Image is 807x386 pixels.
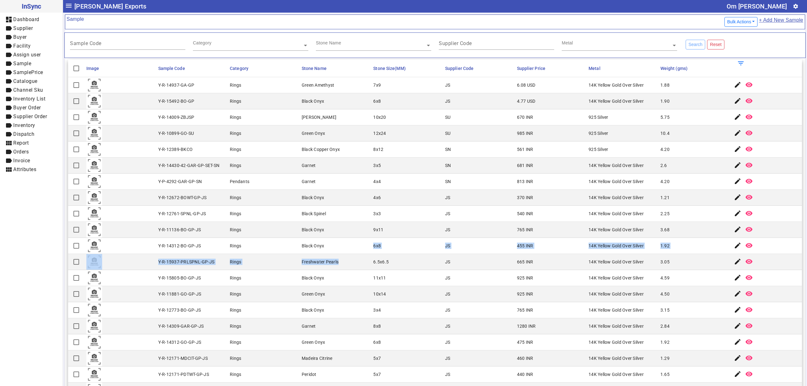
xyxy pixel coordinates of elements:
span: Supplier [13,25,33,31]
mat-icon: edit [734,113,741,121]
div: 2.84 [660,323,670,329]
div: Stone Name [316,40,341,46]
div: 455 INR [517,243,533,249]
div: Garnet [302,162,316,169]
div: 665 INR [517,259,533,265]
div: 670 INR [517,114,533,120]
div: JS [445,275,450,281]
mat-icon: remove_red_eye [745,81,753,89]
mat-icon: remove_red_eye [745,274,753,281]
div: JS [445,243,450,249]
mat-icon: edit [734,274,741,281]
mat-icon: edit [734,338,741,346]
img: comingsoon.png [86,77,102,93]
div: Y-R-12773-BO-GP-JS [158,307,201,313]
div: Green Onyx [302,339,325,345]
div: Black Copper Onyx [302,146,340,153]
mat-icon: settings [793,3,798,9]
span: Supplier Price [517,66,545,71]
div: Black Onyx [302,307,324,313]
div: Rings [230,130,241,136]
mat-icon: edit [734,306,741,314]
div: 3.68 [660,227,670,233]
div: 1.21 [660,194,670,201]
mat-icon: remove_red_eye [745,290,753,297]
mat-icon: label [5,25,13,32]
div: Om [PERSON_NAME] [727,1,787,11]
div: 10.4 [660,130,670,136]
div: 3.15 [660,307,670,313]
div: JS [445,339,450,345]
div: Rings [230,339,241,345]
mat-icon: remove_red_eye [745,97,753,105]
img: comingsoon.png [86,286,102,302]
img: comingsoon.png [86,109,102,125]
div: Rings [230,98,241,104]
div: JS [445,259,450,265]
mat-icon: remove_red_eye [745,193,753,201]
div: 4.50 [660,291,670,297]
div: 3x3 [373,210,381,217]
div: Black Onyx [302,194,324,201]
mat-icon: edit [734,97,741,105]
mat-icon: label [5,130,13,138]
img: comingsoon.png [86,158,102,173]
mat-icon: remove_red_eye [745,226,753,233]
div: 985 INR [517,130,533,136]
mat-icon: edit [734,322,741,330]
img: comingsoon.png [86,238,102,254]
mat-icon: label [5,122,13,129]
mat-icon: remove_red_eye [745,354,753,362]
div: 5x7 [373,355,381,361]
mat-icon: label [5,86,13,94]
mat-icon: remove_red_eye [745,338,753,346]
div: Y-R-15492-BO-GP [158,98,194,104]
mat-icon: remove_red_eye [745,145,753,153]
div: Y-P-4292-GAR-GP-SN [158,178,202,185]
div: 1.90 [660,98,670,104]
div: 4.59 [660,275,670,281]
div: 14K Yellow Gold Over Silver [589,371,644,377]
img: comingsoon.png [86,366,102,382]
div: Rings [230,82,241,88]
div: 14K Yellow Gold Over Silver [589,98,644,104]
img: comingsoon.png [86,302,102,318]
div: Y-R-12761-SPNL-GP-JS [158,210,206,217]
div: Green Onyx [302,130,325,136]
div: 14K Yellow Gold Over Silver [589,259,644,265]
div: JS [445,194,450,201]
div: Y-R-15937-PRLSPNL-GP-JS [158,259,215,265]
mat-icon: remove_red_eye [745,210,753,217]
div: SU [445,130,451,136]
div: Rings [230,210,241,217]
span: Channel Sku [13,87,43,93]
span: Facility [13,43,31,49]
div: 14K Yellow Gold Over Silver [589,162,644,169]
div: 14K Yellow Gold Over Silver [589,355,644,361]
div: 4x4 [373,178,381,185]
span: Buyer Order [13,105,41,111]
img: comingsoon.png [86,174,102,189]
span: [PERSON_NAME] Exports [74,1,146,11]
div: 14K Yellow Gold Over Silver [589,178,644,185]
div: 440 INR [517,371,533,377]
div: 14K Yellow Gold Over Silver [589,210,644,217]
div: Black Onyx [302,243,324,249]
div: Green Amethyst [302,82,334,88]
div: 5x7 [373,371,381,377]
img: comingsoon.png [86,125,102,141]
mat-icon: edit [734,226,741,233]
div: Y-R-14309-GAR-GP-JS [158,323,204,329]
img: comingsoon.png [86,270,102,286]
mat-icon: edit [734,258,741,265]
img: comingsoon.png [86,141,102,157]
div: Y-R-14430-42-GAR-GP-SET-SN [158,162,220,169]
div: 765 INR [517,307,533,313]
div: Rings [230,291,241,297]
mat-icon: label [5,113,13,120]
mat-icon: dashboard [5,16,13,23]
div: Black Onyx [302,98,324,104]
div: Y-R-11881-GO-GP-JS [158,291,201,297]
mat-icon: remove_red_eye [745,161,753,169]
mat-label: Supplier Code [439,40,472,46]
